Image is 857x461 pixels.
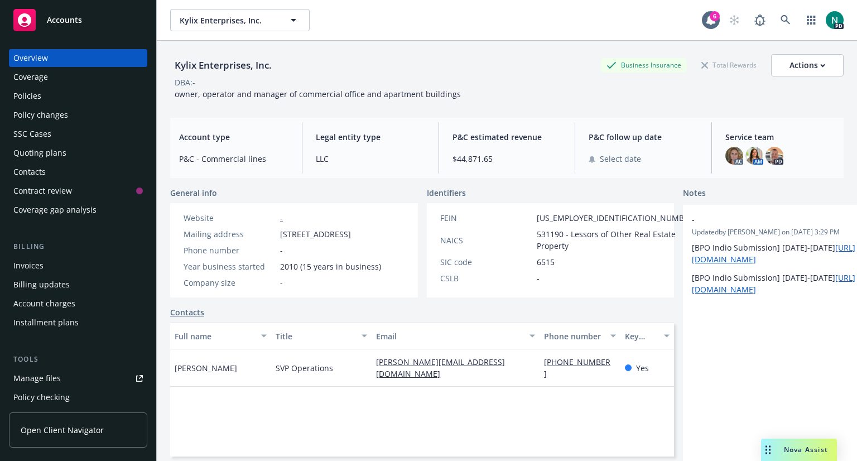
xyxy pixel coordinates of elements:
img: photo [826,11,844,29]
a: Overview [9,49,147,67]
button: Phone number [540,323,620,349]
a: Manage files [9,369,147,387]
div: Title [276,330,355,342]
span: - [692,214,857,225]
div: Contacts [13,163,46,181]
a: Switch app [800,9,822,31]
button: Nova Assist [761,439,837,461]
span: P&C - Commercial lines [179,153,288,165]
span: LLC [316,153,425,165]
div: CSLB [440,272,532,284]
div: Billing [9,241,147,252]
a: Quoting plans [9,144,147,162]
div: NAICS [440,234,532,246]
a: Accounts [9,4,147,36]
div: Policy changes [13,106,68,124]
div: SIC code [440,256,532,268]
a: Billing updates [9,276,147,294]
span: P&C estimated revenue [452,131,562,143]
a: Coverage gap analysis [9,201,147,219]
span: Select date [600,153,641,165]
div: Contract review [13,182,72,200]
div: Policy checking [13,388,70,406]
span: Nova Assist [784,445,828,454]
a: Policy changes [9,106,147,124]
a: - [280,213,283,223]
div: Phone number [544,330,603,342]
div: Manage files [13,369,61,387]
a: Contacts [9,163,147,181]
span: 531190 - Lessors of Other Real Estate Property [537,228,696,252]
span: [US_EMPLOYER_IDENTIFICATION_NUMBER] [537,212,696,224]
div: Tools [9,354,147,365]
a: Contract review [9,182,147,200]
span: Open Client Navigator [21,424,104,436]
div: FEIN [440,212,532,224]
span: Yes [636,362,649,374]
div: Drag to move [761,439,775,461]
a: Start snowing [723,9,745,31]
span: [STREET_ADDRESS] [280,228,351,240]
div: Full name [175,330,254,342]
a: Policies [9,87,147,105]
span: General info [170,187,217,199]
span: P&C follow up date [589,131,698,143]
div: Email [376,330,523,342]
a: [PHONE_NUMBER] [544,357,610,379]
span: owner, operator and manager of commercial office and apartment buildings [175,89,461,99]
div: Coverage [13,68,48,86]
button: Kylix Enterprises, Inc. [170,9,310,31]
div: Mailing address [184,228,276,240]
div: 6 [710,11,720,21]
span: [PERSON_NAME] [175,362,237,374]
button: Full name [170,323,271,349]
div: Kylix Enterprises, Inc. [170,58,276,73]
div: DBA: - [175,76,195,88]
div: Quoting plans [13,144,66,162]
div: Policies [13,87,41,105]
img: photo [765,147,783,165]
img: photo [745,147,763,165]
div: SSC Cases [13,125,51,143]
div: Account charges [13,295,75,313]
a: Policy checking [9,388,147,406]
a: Invoices [9,257,147,275]
span: Account type [179,131,288,143]
span: Accounts [47,16,82,25]
a: SSC Cases [9,125,147,143]
span: 6515 [537,256,555,268]
span: Service team [725,131,835,143]
div: Invoices [13,257,44,275]
div: Website [184,212,276,224]
div: Business Insurance [601,58,687,72]
span: 2010 (15 years in business) [280,261,381,272]
span: Notes [683,187,706,200]
a: Search [774,9,797,31]
div: Actions [789,55,825,76]
div: Overview [13,49,48,67]
div: Company size [184,277,276,289]
span: Identifiers [427,187,466,199]
button: Key contact [620,323,674,349]
span: - [280,244,283,256]
div: Phone number [184,244,276,256]
div: Year business started [184,261,276,272]
a: Account charges [9,295,147,313]
img: photo [725,147,743,165]
a: Coverage [9,68,147,86]
div: Key contact [625,330,657,342]
div: Billing updates [13,276,70,294]
button: Actions [771,54,844,76]
span: $44,871.65 [452,153,562,165]
div: Installment plans [13,314,79,332]
a: Contacts [170,306,204,318]
a: Installment plans [9,314,147,332]
span: SVP Operations [276,362,333,374]
div: Coverage gap analysis [13,201,97,219]
div: Total Rewards [696,58,762,72]
span: Legal entity type [316,131,425,143]
a: Report a Bug [749,9,771,31]
button: Title [271,323,372,349]
span: - [280,277,283,289]
button: Email [372,323,540,349]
